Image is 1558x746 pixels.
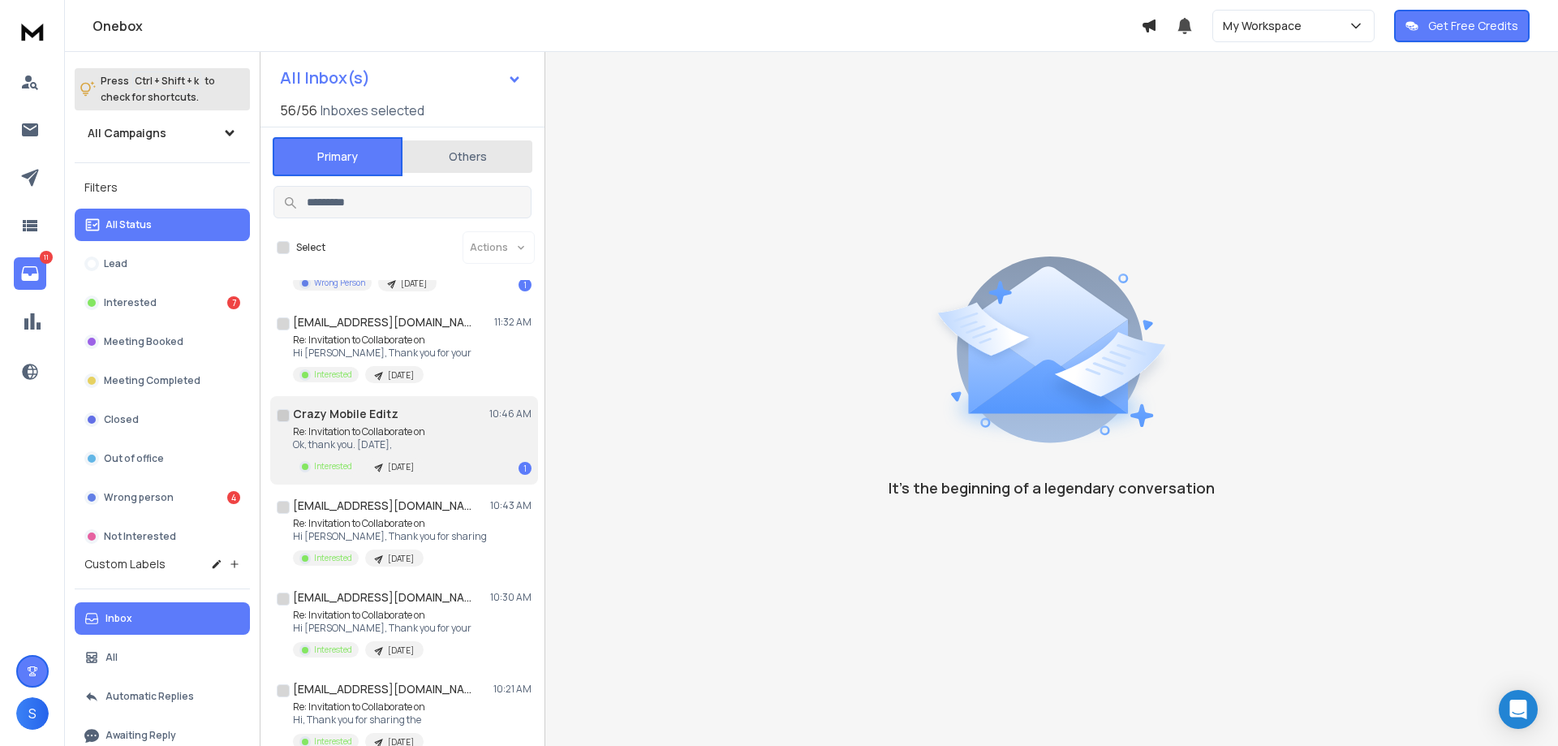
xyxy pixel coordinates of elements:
button: Meeting Completed [75,364,250,397]
p: Re: Invitation to Collaborate on [293,334,471,347]
p: [DATE] [388,553,414,565]
button: Closed [75,403,250,436]
button: S [16,697,49,730]
button: Interested7 [75,287,250,319]
button: All [75,641,250,674]
div: 1 [519,278,532,291]
a: 11 [14,257,46,290]
p: Closed [104,413,139,426]
p: Meeting Booked [104,335,183,348]
p: Hi, Thank you for sharing the [293,714,425,727]
p: 10:43 AM [490,499,532,512]
p: Automatic Replies [105,690,194,703]
p: 11:32 AM [494,316,532,329]
button: Lead [75,248,250,280]
p: Hi [PERSON_NAME], Thank you for your [293,347,471,360]
div: 1 [519,462,532,475]
p: Awaiting Reply [105,729,176,742]
p: Hi [PERSON_NAME], Thank you for sharing [293,530,487,543]
h1: All Inbox(s) [280,70,370,86]
p: Out of office [104,452,164,465]
p: Wrong Person [314,277,365,289]
p: Re: Invitation to Collaborate on [293,425,425,438]
p: 11 [40,251,53,264]
p: 10:21 AM [493,683,532,696]
p: It’s the beginning of a legendary conversation [889,476,1215,499]
p: All Status [105,218,152,231]
div: Open Intercom Messenger [1499,690,1538,729]
p: [DATE] [388,645,414,657]
div: 4 [227,491,240,504]
p: Press to check for shortcuts. [101,73,215,106]
p: Wrong person [104,491,174,504]
h3: Filters [75,176,250,199]
button: Out of office [75,442,250,475]
span: Ctrl + Shift + k [132,71,201,90]
h3: Custom Labels [84,556,166,572]
p: 10:46 AM [489,407,532,420]
p: Re: Invitation to Collaborate on [293,609,471,622]
p: Get Free Credits [1428,18,1518,34]
p: Hi [PERSON_NAME], Thank you for your [293,622,471,635]
p: Inbox [105,612,132,625]
p: Re: Invitation to Collaborate on [293,517,487,530]
p: Interested [314,369,352,381]
p: Ok, thank you. [DATE], [293,438,425,451]
button: Get Free Credits [1394,10,1530,42]
p: Interested [314,460,352,472]
span: 56 / 56 [280,101,317,120]
p: Not Interested [104,530,176,543]
button: Meeting Booked [75,326,250,358]
h1: [EMAIL_ADDRESS][DOMAIN_NAME] [293,589,471,606]
p: [DATE] [388,461,414,473]
button: Others [402,139,532,175]
p: [DATE] [388,369,414,382]
p: Meeting Completed [104,374,200,387]
p: Interested [104,296,157,309]
p: 10:30 AM [490,591,532,604]
p: Lead [104,257,127,270]
p: Interested [314,644,352,656]
h1: Onebox [93,16,1141,36]
h1: [EMAIL_ADDRESS][DOMAIN_NAME] [293,314,471,330]
div: 7 [227,296,240,309]
button: Automatic Replies [75,680,250,713]
button: Primary [273,137,402,176]
button: Inbox [75,602,250,635]
img: logo [16,16,49,46]
p: All [105,651,118,664]
label: Select [296,241,325,254]
h1: [EMAIL_ADDRESS][DOMAIN_NAME] [293,681,471,697]
p: [DATE] [401,278,427,290]
p: Re: Invitation to Collaborate on [293,701,425,714]
button: All Status [75,209,250,241]
button: All Campaigns [75,117,250,149]
h1: [EMAIL_ADDRESS][DOMAIN_NAME] [293,498,471,514]
h3: Inboxes selected [321,101,424,120]
p: My Workspace [1223,18,1308,34]
p: Interested [314,552,352,564]
button: All Inbox(s) [267,62,535,94]
button: Wrong person4 [75,481,250,514]
h1: Crazy Mobile Editz [293,406,398,422]
h1: All Campaigns [88,125,166,141]
button: Not Interested [75,520,250,553]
